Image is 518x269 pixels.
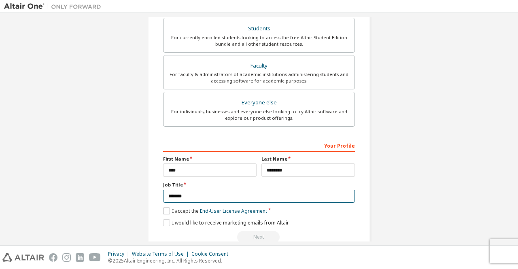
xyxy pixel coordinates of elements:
[108,257,233,264] p: © 2025 Altair Engineering, Inc. All Rights Reserved.
[89,253,101,262] img: youtube.svg
[49,253,57,262] img: facebook.svg
[2,253,44,262] img: altair_logo.svg
[163,231,355,243] div: Read and acccept EULA to continue
[168,108,350,121] div: For individuals, businesses and everyone else looking to try Altair software and explore our prod...
[163,208,267,214] label: I accept the
[168,34,350,47] div: For currently enrolled students looking to access the free Altair Student Edition bundle and all ...
[62,253,71,262] img: instagram.svg
[163,156,257,162] label: First Name
[76,253,84,262] img: linkedin.svg
[163,182,355,188] label: Job Title
[168,60,350,72] div: Faculty
[108,251,132,257] div: Privacy
[168,23,350,34] div: Students
[163,139,355,152] div: Your Profile
[163,219,289,226] label: I would like to receive marketing emails from Altair
[261,156,355,162] label: Last Name
[191,251,233,257] div: Cookie Consent
[132,251,191,257] div: Website Terms of Use
[4,2,105,11] img: Altair One
[200,208,267,214] a: End-User License Agreement
[168,71,350,84] div: For faculty & administrators of academic institutions administering students and accessing softwa...
[168,97,350,108] div: Everyone else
